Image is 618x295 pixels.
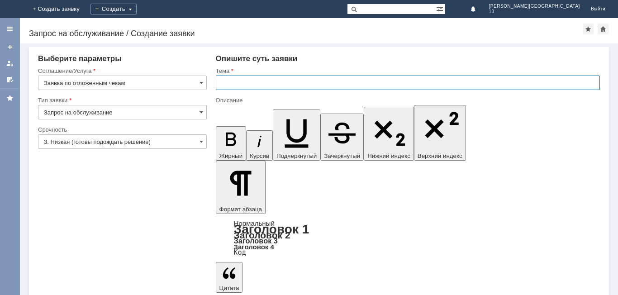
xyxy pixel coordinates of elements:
span: Выберите параметры [38,54,122,63]
span: Курсив [250,152,269,159]
div: Тип заявки [38,97,205,103]
a: Мои заявки [3,56,17,71]
a: Нормальный [234,219,275,227]
a: Мои согласования [3,72,17,87]
button: Нижний индекс [364,107,414,161]
a: Создать заявку [3,40,17,54]
div: Описание [216,97,598,103]
span: Нижний индекс [367,152,410,159]
span: Опишите суть заявки [216,54,298,63]
a: Код [234,248,246,257]
div: Добавить в избранное [583,24,594,34]
span: Формат абзаца [219,206,262,213]
div: Запрос на обслуживание / Создание заявки [29,29,583,38]
div: Срочность [38,127,205,133]
span: Расширенный поиск [436,4,445,13]
button: Формат абзаца [216,161,266,214]
button: Курсив [246,130,273,161]
button: Верхний индекс [414,105,466,161]
span: Подчеркнутый [276,152,317,159]
span: Цитата [219,285,239,291]
span: Жирный [219,152,243,159]
button: Жирный [216,126,247,161]
a: Заголовок 1 [234,222,309,236]
button: Цитата [216,262,243,293]
div: Соглашение/Услуга [38,68,205,74]
div: Тема [216,68,598,74]
span: Зачеркнутый [324,152,360,159]
div: Сделать домашней страницей [598,24,608,34]
a: Заголовок 2 [234,230,290,240]
span: 10 [489,9,580,14]
div: Создать [90,4,137,14]
a: Заголовок 4 [234,243,274,251]
div: Формат абзаца [216,220,600,256]
button: Подчеркнутый [273,109,320,161]
span: [PERSON_NAME][GEOGRAPHIC_DATA] [489,4,580,9]
a: Заголовок 3 [234,237,278,245]
span: Верхний индекс [418,152,462,159]
button: Зачеркнутый [320,114,364,161]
